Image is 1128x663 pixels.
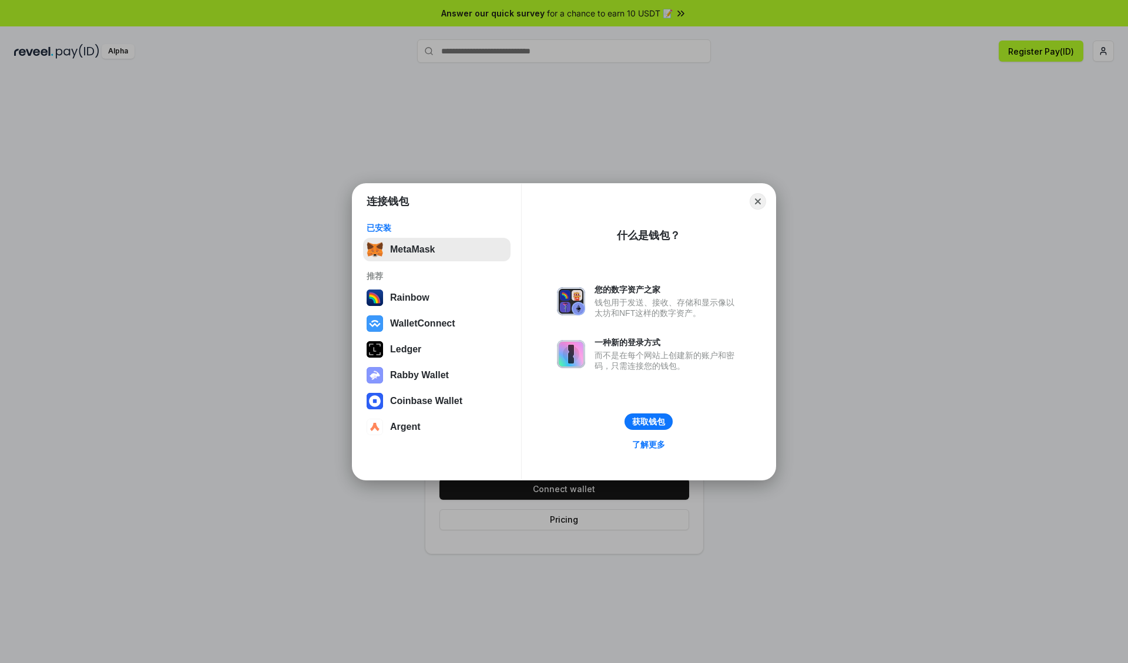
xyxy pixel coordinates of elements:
[367,271,507,281] div: 推荐
[367,419,383,435] img: svg+xml,%3Csvg%20width%3D%2228%22%20height%3D%2228%22%20viewBox%3D%220%200%2028%2028%22%20fill%3D...
[595,284,740,295] div: 您的数字资产之家
[363,312,511,335] button: WalletConnect
[363,238,511,261] button: MetaMask
[632,439,665,450] div: 了解更多
[390,422,421,432] div: Argent
[367,290,383,306] img: svg+xml,%3Csvg%20width%3D%22120%22%20height%3D%22120%22%20viewBox%3D%220%200%20120%20120%22%20fil...
[367,367,383,383] img: svg+xml,%3Csvg%20xmlns%3D%22http%3A%2F%2Fwww.w3.org%2F2000%2Fsvg%22%20fill%3D%22none%22%20viewBox...
[367,194,409,208] h1: 连接钱包
[367,223,507,233] div: 已安装
[363,415,511,439] button: Argent
[750,193,766,210] button: Close
[367,315,383,332] img: svg+xml,%3Csvg%20width%3D%2228%22%20height%3D%2228%22%20viewBox%3D%220%200%2028%2028%22%20fill%3D...
[390,292,429,303] div: Rainbow
[557,287,585,315] img: svg+xml,%3Csvg%20xmlns%3D%22http%3A%2F%2Fwww.w3.org%2F2000%2Fsvg%22%20fill%3D%22none%22%20viewBox...
[595,297,740,318] div: 钱包用于发送、接收、存储和显示像以太坊和NFT这样的数字资产。
[390,318,455,329] div: WalletConnect
[557,340,585,368] img: svg+xml,%3Csvg%20xmlns%3D%22http%3A%2F%2Fwww.w3.org%2F2000%2Fsvg%22%20fill%3D%22none%22%20viewBox...
[363,338,511,361] button: Ledger
[367,241,383,258] img: svg+xml,%3Csvg%20fill%3D%22none%22%20height%3D%2233%22%20viewBox%3D%220%200%2035%2033%22%20width%...
[390,344,421,355] div: Ledger
[390,370,449,381] div: Rabby Wallet
[595,337,740,348] div: 一种新的登录方式
[632,416,665,427] div: 获取钱包
[363,286,511,309] button: Rainbow
[595,350,740,371] div: 而不是在每个网站上创建新的账户和密码，只需连接您的钱包。
[363,364,511,387] button: Rabby Wallet
[390,396,462,406] div: Coinbase Wallet
[367,393,383,409] img: svg+xml,%3Csvg%20width%3D%2228%22%20height%3D%2228%22%20viewBox%3D%220%200%2028%2028%22%20fill%3D...
[363,389,511,413] button: Coinbase Wallet
[617,228,680,243] div: 什么是钱包？
[625,413,673,430] button: 获取钱包
[390,244,435,255] div: MetaMask
[625,437,672,452] a: 了解更多
[367,341,383,358] img: svg+xml,%3Csvg%20xmlns%3D%22http%3A%2F%2Fwww.w3.org%2F2000%2Fsvg%22%20width%3D%2228%22%20height%3...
